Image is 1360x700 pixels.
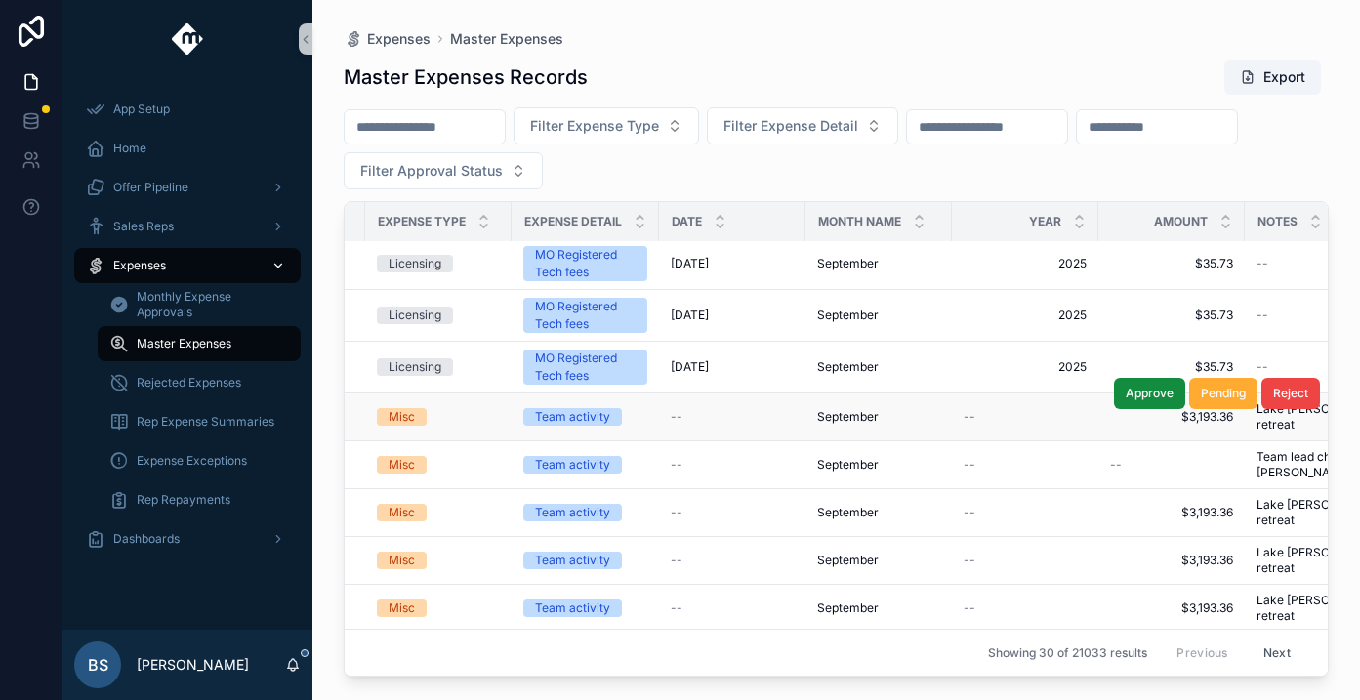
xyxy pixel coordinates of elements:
[74,521,301,556] a: Dashboards
[1110,308,1233,323] span: $35.73
[964,457,975,473] span: --
[450,29,563,49] a: Master Expenses
[817,409,940,425] a: September
[344,152,543,189] button: Select Button
[707,107,898,144] button: Select Button
[389,307,441,324] div: Licensing
[671,359,794,375] a: [DATE]
[964,553,1087,568] a: --
[378,214,466,229] span: Expense Type
[98,365,301,400] a: Rejected Expenses
[98,482,301,517] a: Rep Repayments
[671,505,794,520] a: --
[377,552,500,569] a: Misc
[74,209,301,244] a: Sales Reps
[98,287,301,322] a: Monthly Expense Approvals
[377,358,500,376] a: Licensing
[671,359,709,375] span: [DATE]
[389,599,415,617] div: Misc
[172,23,204,55] img: App logo
[377,599,500,617] a: Misc
[817,600,940,616] a: September
[389,504,415,521] div: Misc
[74,131,301,166] a: Home
[671,600,682,616] span: --
[535,246,636,281] div: MO Registered Tech fees
[137,336,231,351] span: Master Expenses
[98,326,301,361] a: Master Expenses
[535,350,636,385] div: MO Registered Tech fees
[671,553,682,568] span: --
[523,298,647,333] a: MO Registered Tech fees
[113,531,180,547] span: Dashboards
[62,78,312,582] div: scrollable content
[817,553,940,568] a: September
[817,409,879,425] span: September
[535,504,610,521] div: Team activity
[817,505,940,520] a: September
[1261,378,1320,409] button: Reject
[1110,505,1233,520] a: $3,193.36
[964,505,1087,520] a: --
[389,456,415,474] div: Misc
[88,653,108,677] span: BS
[817,359,879,375] span: September
[964,409,1087,425] a: --
[344,63,588,91] h1: Master Expenses Records
[113,180,188,195] span: Offer Pipeline
[1154,214,1208,229] span: Amount
[137,655,249,675] p: [PERSON_NAME]
[671,409,682,425] span: --
[1257,308,1268,323] span: --
[817,256,879,271] span: September
[964,409,975,425] span: --
[1110,457,1233,473] a: --
[671,600,794,616] a: --
[964,308,1087,323] a: 2025
[818,214,901,229] span: Month Name
[98,404,301,439] a: Rep Expense Summaries
[817,308,940,323] a: September
[523,599,647,617] a: Team activity
[530,116,659,136] span: Filter Expense Type
[1114,378,1185,409] button: Approve
[535,599,610,617] div: Team activity
[817,553,879,568] span: September
[723,116,858,136] span: Filter Expense Detail
[535,456,610,474] div: Team activity
[817,600,879,616] span: September
[964,553,975,568] span: --
[137,453,247,469] span: Expense Exceptions
[671,457,682,473] span: --
[1224,60,1321,95] button: Export
[1257,256,1268,271] span: --
[389,358,441,376] div: Licensing
[113,102,170,117] span: App Setup
[377,456,500,474] a: Misc
[817,505,879,520] span: September
[367,29,431,49] span: Expenses
[98,443,301,478] a: Expense Exceptions
[671,457,794,473] a: --
[1273,386,1308,401] span: Reject
[671,409,794,425] a: --
[1250,638,1304,668] button: Next
[535,552,610,569] div: Team activity
[377,504,500,521] a: Misc
[1110,256,1233,271] a: $35.73
[964,256,1087,271] span: 2025
[964,600,1087,616] a: --
[1110,600,1233,616] a: $3,193.36
[964,505,975,520] span: --
[137,492,230,508] span: Rep Repayments
[671,308,794,323] a: [DATE]
[1257,359,1268,375] span: --
[389,255,441,272] div: Licensing
[1110,359,1233,375] a: $35.73
[964,359,1087,375] span: 2025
